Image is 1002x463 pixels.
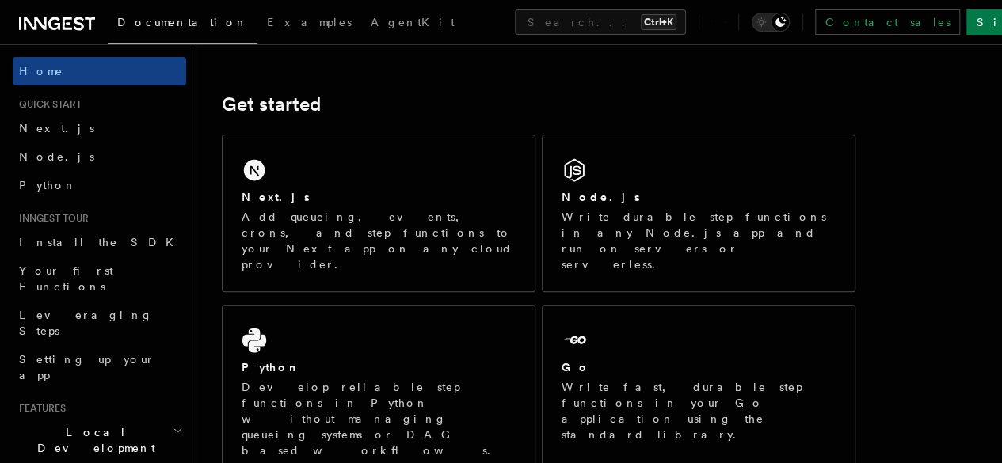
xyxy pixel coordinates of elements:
[371,16,455,28] span: AgentKit
[641,14,676,30] kbd: Ctrl+K
[815,9,960,35] a: Contact sales
[361,5,464,43] a: AgentKit
[562,189,640,205] h2: Node.js
[267,16,352,28] span: Examples
[562,379,836,442] p: Write fast, durable step functions in your Go application using the standard library.
[257,5,361,43] a: Examples
[13,98,82,111] span: Quick start
[13,402,66,415] span: Features
[13,256,186,301] a: Your first Functions
[242,379,516,458] p: Develop reliable step functions in Python without managing queueing systems or DAG based workflows.
[13,171,186,199] a: Python
[117,16,248,28] span: Documentation
[19,179,77,192] span: Python
[19,63,63,79] span: Home
[242,359,300,375] h2: Python
[19,150,94,163] span: Node.js
[19,353,155,381] span: Setting up your app
[19,122,94,135] span: Next.js
[542,135,855,292] a: Node.jsWrite durable step functions in any Node.js app and run on servers or serverless.
[562,359,590,375] h2: Go
[19,309,153,337] span: Leveraging Steps
[13,57,186,85] a: Home
[13,345,186,389] a: Setting up your app
[242,189,310,205] h2: Next.js
[19,264,113,293] span: Your first Functions
[19,236,183,249] span: Install the SDK
[13,228,186,256] a: Install the SDK
[13,114,186,142] a: Next.js
[13,424,173,456] span: Local Development
[108,5,257,44] a: Documentation
[752,13,790,32] button: Toggle dark mode
[222,135,535,292] a: Next.jsAdd queueing, events, crons, and step functions to your Next app on any cloud provider.
[242,209,516,272] p: Add queueing, events, crons, and step functions to your Next app on any cloud provider.
[222,93,321,116] a: Get started
[13,418,186,462] button: Local Development
[13,301,186,345] a: Leveraging Steps
[562,209,836,272] p: Write durable step functions in any Node.js app and run on servers or serverless.
[13,142,186,171] a: Node.js
[13,212,89,225] span: Inngest tour
[515,9,686,35] button: Search...Ctrl+K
